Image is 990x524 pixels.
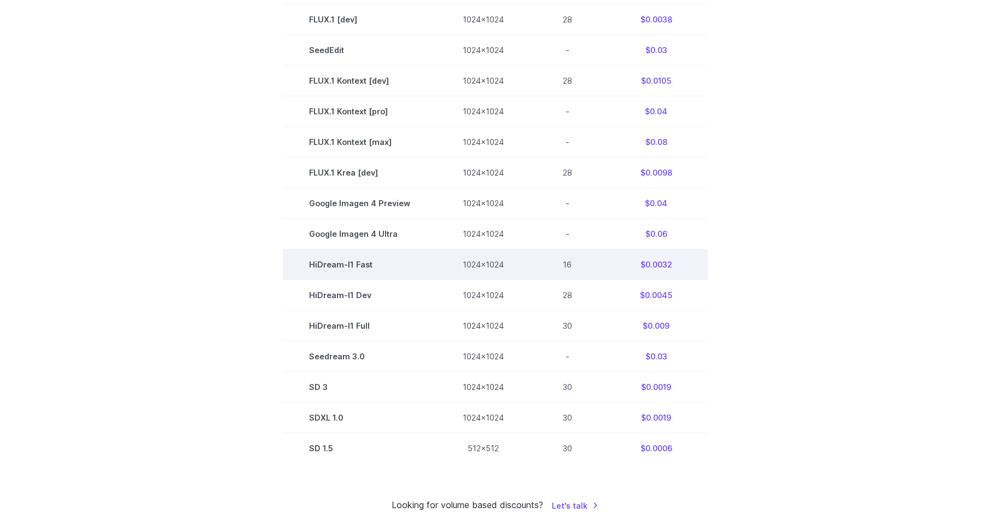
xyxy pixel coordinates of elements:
td: SD 3 [283,372,436,403]
td: - [530,34,605,65]
td: 1024x1024 [436,126,530,157]
td: FLUX.1 [dev] [283,4,436,34]
td: $0.0038 [605,4,708,34]
td: 1024x1024 [436,341,530,372]
td: $0.04 [605,188,708,218]
td: 1024x1024 [436,34,530,65]
td: - [530,126,605,157]
td: 1024x1024 [436,372,530,403]
td: $0.0006 [605,433,708,464]
a: Let's talk [552,499,598,512]
td: - [530,96,605,126]
td: 1024x1024 [436,65,530,96]
td: 30 [530,311,605,341]
td: Google Imagen 4 Ultra [283,218,436,249]
td: $0.0098 [605,157,708,188]
td: 1024x1024 [436,4,530,34]
td: 1024x1024 [436,157,530,188]
td: 28 [530,4,605,34]
td: SD 1.5 [283,433,436,464]
td: $0.06 [605,218,708,249]
td: - [530,341,605,372]
td: 30 [530,403,605,433]
small: Looking for volume based discounts? [392,498,543,513]
td: HiDream-I1 Fast [283,249,436,280]
td: $0.0032 [605,249,708,280]
td: $0.03 [605,34,708,65]
td: 1024x1024 [436,188,530,218]
td: Seedream 3.0 [283,341,436,372]
td: FLUX.1 Krea [dev] [283,157,436,188]
td: $0.04 [605,96,708,126]
td: 28 [530,65,605,96]
td: Google Imagen 4 Preview [283,188,436,218]
td: HiDream-I1 Full [283,311,436,341]
td: $0.009 [605,311,708,341]
td: - [530,218,605,249]
td: FLUX.1 Kontext [pro] [283,96,436,126]
td: 1024x1024 [436,249,530,280]
td: - [530,188,605,218]
td: FLUX.1 Kontext [dev] [283,65,436,96]
td: $0.03 [605,341,708,372]
td: 28 [530,280,605,310]
td: 1024x1024 [436,96,530,126]
td: SDXL 1.0 [283,403,436,433]
td: 16 [530,249,605,280]
td: $0.0045 [605,280,708,310]
td: HiDream-I1 Dev [283,280,436,310]
td: $0.0105 [605,65,708,96]
td: $0.0019 [605,372,708,403]
td: 28 [530,157,605,188]
td: $0.08 [605,126,708,157]
td: 1024x1024 [436,403,530,433]
td: FLUX.1 Kontext [max] [283,126,436,157]
td: SeedEdit [283,34,436,65]
td: 30 [530,372,605,403]
td: 30 [530,433,605,464]
td: 1024x1024 [436,311,530,341]
td: $0.0019 [605,403,708,433]
td: 1024x1024 [436,218,530,249]
td: 1024x1024 [436,280,530,310]
td: 512x512 [436,433,530,464]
